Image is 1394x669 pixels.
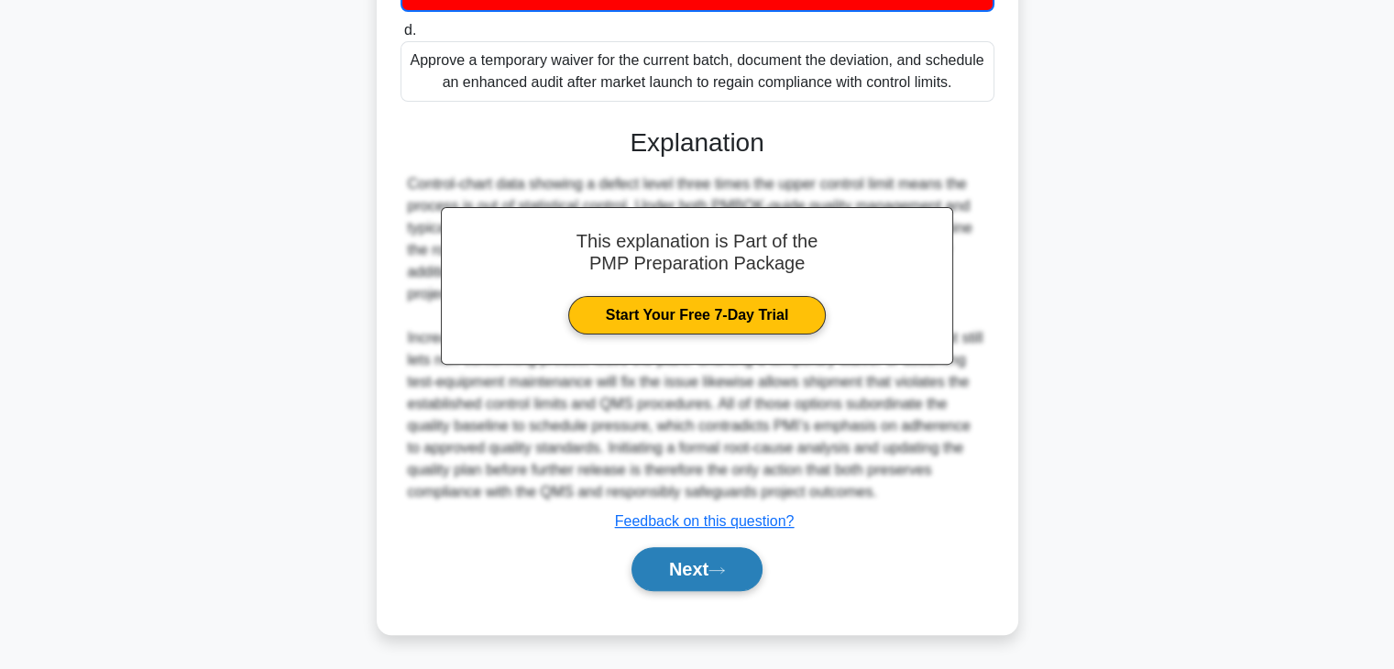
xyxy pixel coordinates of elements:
div: Approve a temporary waiver for the current batch, document the deviation, and schedule an enhance... [401,41,994,102]
span: d. [404,22,416,38]
div: Control-chart data showing a defect level three times the upper control limit means the process i... [408,173,987,503]
button: Next [631,547,763,591]
h3: Explanation [412,127,983,159]
a: Start Your Free 7-Day Trial [568,296,826,334]
a: Feedback on this question? [615,513,795,529]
